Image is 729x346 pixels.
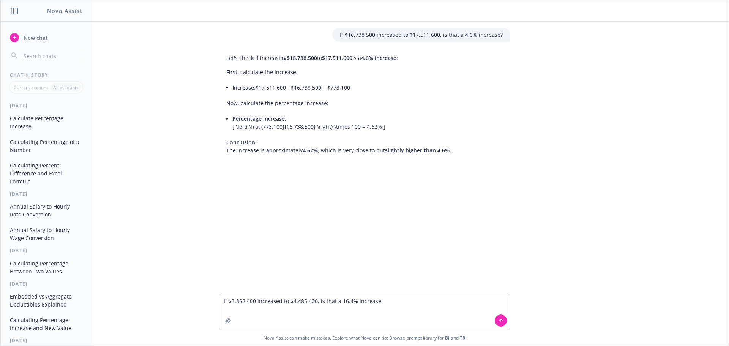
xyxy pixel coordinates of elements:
p: All accounts [53,84,79,91]
button: Embedded vs Aggregate Deductibles Explained [7,290,85,311]
button: Calculating Percentage Between Two Values [7,257,85,278]
button: Calculating Percentage Increase and New Value [7,314,85,334]
div: Chat History [1,72,92,78]
a: TR [460,335,465,341]
p: Current account [14,84,48,91]
span: Percentage increase: [232,115,286,122]
li: $17,511,600 - $16,738,500 = $773,100 [232,82,451,93]
p: First, calculate the increase: [226,68,451,76]
span: 4.6% increase [361,54,396,62]
li: [ \left( \frac{773,100}{16,738,500} \right) \times 100 = 4.62% ] [232,113,451,132]
a: BI [445,335,450,341]
span: Nova Assist can make mistakes. Explore what Nova can do: Browse prompt library for and [3,330,726,346]
div: [DATE] [1,281,92,287]
span: $16,738,500 [287,54,317,62]
textarea: If $3,852,400 increased to $4,485,400, is that a 16.4% increase [219,294,510,330]
button: Calculate Percentage Increase [7,112,85,133]
span: Increase: [232,84,256,91]
div: [DATE] [1,247,92,254]
span: New chat [22,34,48,42]
p: If $16,738,500 increased to $17,511,600, is that a 4.6% increase? [340,31,503,39]
button: Calculating Percentage of a Number [7,136,85,156]
p: Now, calculate the percentage increase: [226,99,451,107]
div: [DATE] [1,103,92,109]
p: Let's check if increasing to is a : [226,54,451,62]
span: 4.62% [303,147,318,154]
span: Conclusion: [226,139,257,146]
div: [DATE] [1,337,92,344]
input: Search chats [22,51,82,61]
p: The increase is approximately , which is very close to but . [226,138,451,154]
button: New chat [7,31,85,44]
button: Annual Salary to Hourly Rate Conversion [7,200,85,221]
div: [DATE] [1,191,92,197]
button: Calculating Percent Difference and Excel Formula [7,159,85,188]
button: Annual Salary to Hourly Wage Conversion [7,224,85,244]
span: slightly higher than 4.6% [385,147,450,154]
span: $17,511,600 [322,54,352,62]
h1: Nova Assist [47,7,83,15]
